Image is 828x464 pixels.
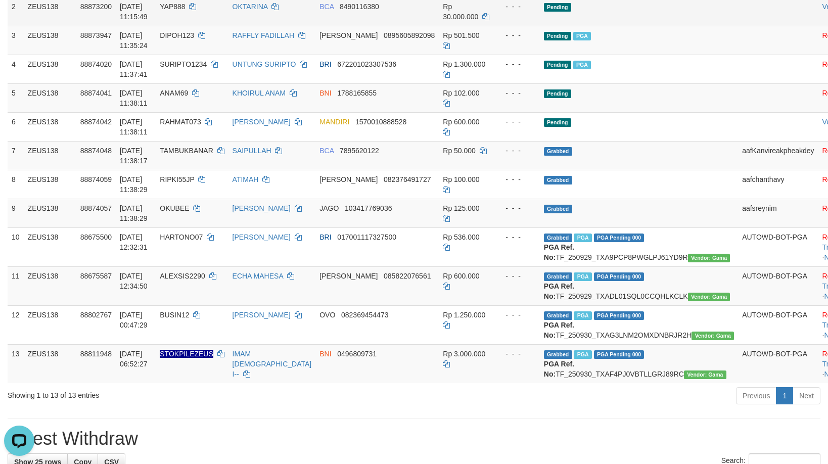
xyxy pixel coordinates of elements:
span: Pending [544,61,571,69]
span: [DATE] 12:34:50 [120,272,148,290]
div: - - - [497,203,536,213]
div: - - - [497,232,536,242]
span: 88873947 [80,31,112,39]
td: 6 [8,112,24,141]
a: RAFFLY FADILLAH [233,31,294,39]
a: SAIPULLAH [233,147,271,155]
span: [DATE] 00:47:29 [120,311,148,329]
td: aafchanthavy [738,170,818,199]
span: ANAM69 [160,89,188,97]
span: Copy 0895605892098 to clipboard [384,31,435,39]
span: Pending [544,3,571,12]
span: JAGO [319,204,339,212]
td: ZEUS138 [24,83,76,112]
span: Rp 50.000 [443,147,476,155]
td: ZEUS138 [24,266,76,305]
div: - - - [497,117,536,127]
td: 9 [8,199,24,227]
span: Rp 3.000.000 [443,350,485,358]
td: TF_250929_TXADL01SQL0CCQHLKCLK [540,266,738,305]
span: BUSIN12 [160,311,189,319]
div: Showing 1 to 13 of 13 entries [8,386,338,400]
span: BCA [319,3,334,11]
span: Marked by aafsreyleap [574,311,591,320]
span: [DATE] 11:38:17 [120,147,148,165]
a: 1 [776,387,793,404]
td: 5 [8,83,24,112]
span: RAHMAT073 [160,118,201,126]
span: Copy 085822076561 to clipboard [384,272,431,280]
td: ZEUS138 [24,305,76,344]
span: SURIPTO1234 [160,60,207,68]
span: BNI [319,350,331,358]
span: Pending [544,32,571,40]
span: [DATE] 12:32:31 [120,233,148,251]
a: Previous [736,387,776,404]
span: [PERSON_NAME] [319,175,378,183]
span: Copy 103417769036 to clipboard [345,204,392,212]
span: Copy 8490116380 to clipboard [340,3,379,11]
span: Rp 102.000 [443,89,479,97]
span: [DATE] 11:38:29 [120,175,148,194]
td: ZEUS138 [24,199,76,227]
span: BNI [319,89,331,97]
button: Open LiveChat chat widget [4,4,34,34]
td: 13 [8,344,24,383]
td: ZEUS138 [24,26,76,55]
div: - - - [497,59,536,69]
span: Grabbed [544,272,572,281]
span: ALEXSIS2290 [160,272,205,280]
b: PGA Ref. No: [544,360,574,378]
span: PGA Pending [594,311,645,320]
span: Rp 125.000 [443,204,479,212]
span: Copy 017001117327500 to clipboard [337,233,396,241]
span: Marked by aafanarl [573,61,591,69]
span: Copy 082376491727 to clipboard [384,175,431,183]
td: ZEUS138 [24,227,76,266]
span: YAP888 [160,3,185,11]
td: AUTOWD-BOT-PGA [738,227,818,266]
td: TF_250929_TXA9PCP8PWGLPJ61YD9R [540,227,738,266]
span: Nama rekening ada tanda titik/strip, harap diedit [160,350,213,358]
div: - - - [497,310,536,320]
span: 88873200 [80,3,112,11]
span: PGA Pending [594,272,645,281]
span: 88811948 [80,350,112,358]
a: [PERSON_NAME] [233,118,291,126]
span: [DATE] 11:38:29 [120,204,148,222]
span: 88874059 [80,175,112,183]
span: Grabbed [544,147,572,156]
td: TF_250930_TXAF4PJ0VBTLLGRJ89RC [540,344,738,383]
a: [PERSON_NAME] [233,311,291,319]
h1: Latest Withdraw [8,429,820,449]
span: Copy 0496809731 to clipboard [337,350,377,358]
td: ZEUS138 [24,344,76,383]
span: Marked by aafpengsreynich [574,272,591,281]
span: PGA Pending [594,234,645,242]
span: Rp 600.000 [443,118,479,126]
a: [PERSON_NAME] [233,233,291,241]
a: [PERSON_NAME] [233,204,291,212]
span: Copy 082369454473 to clipboard [341,311,388,319]
span: MANDIRI [319,118,349,126]
span: Copy 7895620122 to clipboard [340,147,379,155]
td: TF_250930_TXAG3LNM2OMXDNBRJR2H [540,305,738,344]
span: 88874042 [80,118,112,126]
span: Marked by aaftrukkakada [574,234,591,242]
span: BCA [319,147,334,155]
td: 3 [8,26,24,55]
span: [PERSON_NAME] [319,31,378,39]
td: ZEUS138 [24,55,76,83]
td: AUTOWD-BOT-PGA [738,305,818,344]
span: [DATE] 11:38:11 [120,118,148,136]
span: Vendor URL: https://trx31.1velocity.biz [688,254,730,262]
span: Copy 1788165855 to clipboard [337,89,377,97]
td: 8 [8,170,24,199]
a: KHOIRUL ANAM [233,89,286,97]
div: - - - [497,174,536,184]
b: PGA Ref. No: [544,243,574,261]
span: [DATE] 06:52:27 [120,350,148,368]
span: Copy 1570010888528 to clipboard [355,118,406,126]
span: Pending [544,118,571,127]
td: ZEUS138 [24,141,76,170]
